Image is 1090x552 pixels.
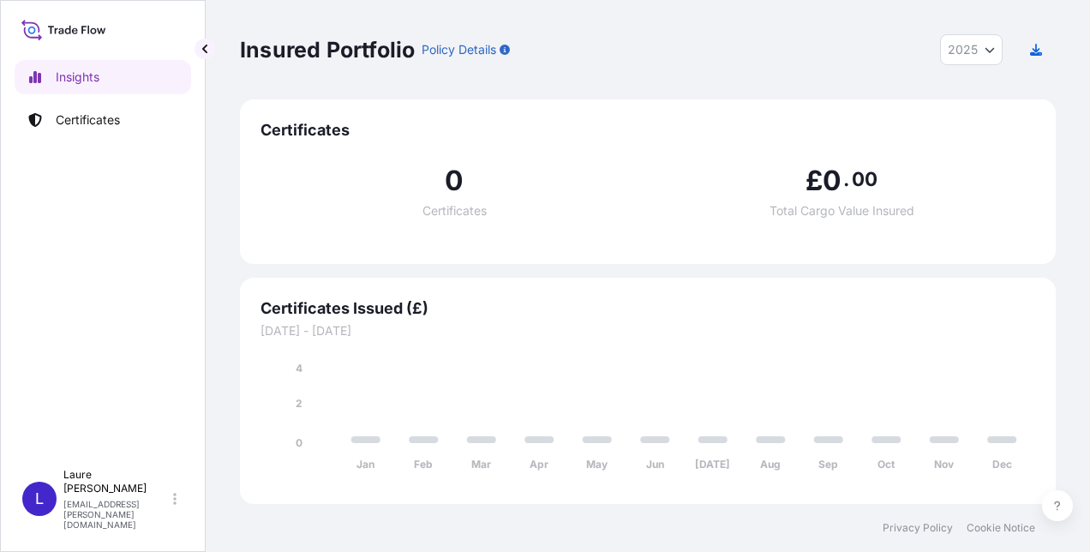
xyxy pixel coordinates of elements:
p: Laure [PERSON_NAME] [63,468,170,495]
tspan: Aug [760,458,781,471]
tspan: 4 [296,362,302,375]
p: [EMAIL_ADDRESS][PERSON_NAME][DOMAIN_NAME] [63,499,170,530]
span: 0 [445,167,464,195]
tspan: 0 [296,436,302,449]
tspan: Apr [530,458,548,471]
span: Certificates [261,120,1035,141]
p: Certificates [56,111,120,129]
span: £ [806,167,823,195]
a: Certificates [15,103,191,137]
a: Privacy Policy [883,521,953,535]
span: Certificates Issued (£) [261,298,1035,319]
tspan: [DATE] [695,458,730,471]
tspan: Nov [934,458,955,471]
tspan: Sep [818,458,838,471]
span: 2025 [948,41,978,58]
span: Certificates [422,205,487,217]
tspan: Jun [646,458,664,471]
tspan: Mar [471,458,491,471]
p: Policy Details [422,41,496,58]
span: L [35,490,44,507]
button: Year Selector [940,34,1003,65]
a: Cookie Notice [967,521,1035,535]
tspan: Oct [877,458,895,471]
span: . [843,172,849,186]
span: 00 [852,172,877,186]
tspan: 2 [296,397,302,410]
span: [DATE] - [DATE] [261,322,1035,339]
tspan: May [586,458,608,471]
span: Total Cargo Value Insured [770,205,914,217]
tspan: Jan [356,458,374,471]
tspan: Feb [414,458,433,471]
span: 0 [823,167,841,195]
a: Insights [15,60,191,94]
tspan: Dec [992,458,1012,471]
p: Insights [56,69,99,86]
p: Insured Portfolio [240,36,415,63]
